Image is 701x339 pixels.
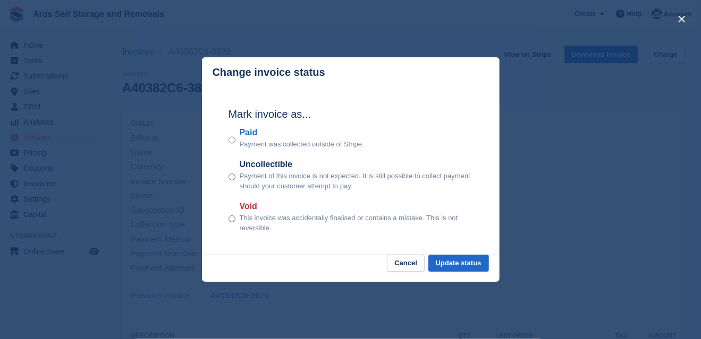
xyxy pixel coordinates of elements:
[428,255,489,272] button: Update status
[240,213,473,233] p: This invoice was accidentally finalised or contains a mistake. This is not reversible.
[240,171,473,192] p: Payment of this invoice is not expected. It is still possible to collect payment should your cust...
[240,126,364,139] label: Paid
[240,158,473,171] label: Uncollectible
[213,66,325,79] p: Change invoice status
[387,255,425,272] button: Cancel
[240,139,364,150] p: Payment was collected outside of Stripe.
[240,200,473,213] label: Void
[229,106,473,122] h2: Mark invoice as...
[673,11,690,28] button: close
